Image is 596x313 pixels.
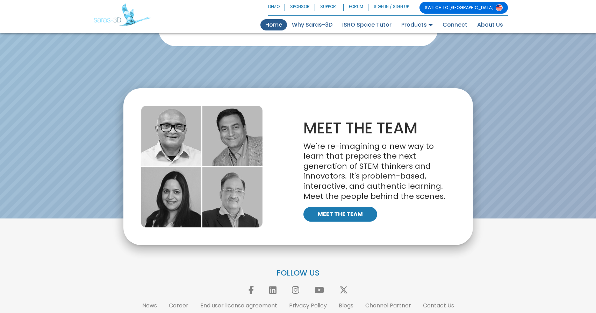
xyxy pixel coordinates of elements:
[303,207,377,222] a: MEET THE TEAM
[365,301,411,309] a: Channel Partner
[344,2,368,14] a: FORUM
[339,301,353,309] a: Blogs
[368,2,414,14] a: SIGN IN / SIGN UP
[287,19,337,30] a: Why Saras-3D
[337,19,396,30] a: ISRO Space Tutor
[423,301,454,309] a: Contact Us
[169,301,188,309] a: Career
[472,19,508,30] a: About Us
[94,4,151,26] img: Saras 3D
[496,4,503,11] img: Switch to USA
[303,141,445,202] span: We're re-imagining a new way to learn that prepares the next generation of STEM thinkers and inno...
[260,19,287,30] a: Home
[200,301,277,309] a: End user license agreement
[268,2,285,14] a: DEMO
[419,2,508,14] a: SWITCH TO [GEOGRAPHIC_DATA]
[303,120,417,136] p: MEET THE TEAM
[396,19,438,30] a: Products
[142,301,157,309] a: News
[289,301,327,309] a: Privacy Policy
[438,19,472,30] a: Connect
[315,2,344,14] a: SUPPORT
[141,106,263,228] img: meet the team
[285,2,315,14] a: SPONSOR
[94,268,503,278] p: FOLLOW US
